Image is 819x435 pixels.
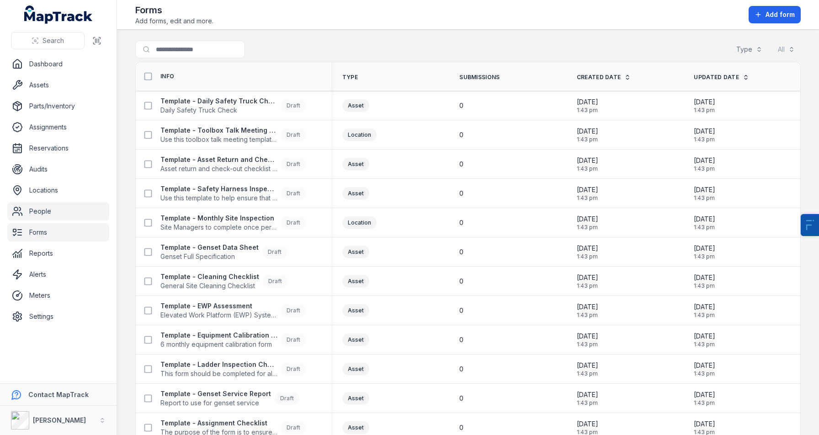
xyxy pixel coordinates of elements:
[694,215,715,231] time: 05/09/2025, 1:43:35 pm
[160,360,306,378] a: Template - Ladder Inspection ChecklistThis form should be completed for all ladders.Draft
[577,244,598,253] span: [DATE]
[160,398,271,408] span: Report to use for genset service
[160,311,277,320] span: Elevated Work Platform (EWP) System Assessment
[342,74,358,81] span: Type
[342,275,369,288] div: Asset
[694,185,715,194] span: [DATE]
[694,215,715,224] span: [DATE]
[275,392,299,405] div: Draft
[342,333,369,346] div: Asset
[694,127,715,143] time: 05/09/2025, 1:43:35 pm
[577,185,598,194] span: [DATE]
[694,194,715,202] span: 1:43 pm
[342,421,369,434] div: Asset
[160,135,277,144] span: Use this toolbox talk meeting template to record details from safety meetings and toolbox talks.
[694,107,715,114] span: 1:43 pm
[160,155,277,164] strong: Template - Asset Return and Check-out Checklist
[263,275,287,288] div: Draft
[459,247,463,257] span: 0
[160,252,259,261] span: Genset Full Specification
[577,273,598,290] time: 05/09/2025, 1:43:35 pm
[694,282,715,290] span: 1:43 pm
[160,369,277,378] span: This form should be completed for all ladders.
[459,218,463,227] span: 0
[160,184,306,203] a: Template - Safety Harness InspectionUse this template to help ensure that your harness is in good...
[694,273,715,290] time: 05/09/2025, 1:43:35 pm
[160,340,277,349] span: 6 monthly equipment calibration form
[694,165,715,172] span: 1:43 pm
[577,361,598,377] time: 05/09/2025, 1:43:35 pm
[577,74,621,81] span: Created Date
[694,136,715,143] span: 1:43 pm
[577,194,598,202] span: 1:43 pm
[694,244,715,253] span: [DATE]
[7,244,109,263] a: Reports
[577,165,598,172] span: 1:43 pm
[342,392,369,405] div: Asset
[43,36,64,45] span: Search
[281,99,306,112] div: Draft
[577,311,598,319] span: 1:43 pm
[577,215,598,231] time: 05/09/2025, 1:43:35 pm
[459,101,463,110] span: 0
[694,361,715,370] span: [DATE]
[7,160,109,178] a: Audits
[694,302,715,311] span: [DATE]
[459,365,463,374] span: 0
[160,301,277,311] strong: Template - EWP Assessment
[160,184,277,193] strong: Template - Safety Harness Inspection
[577,215,598,224] span: [DATE]
[577,224,598,231] span: 1:43 pm
[342,216,377,229] div: Location
[28,391,89,398] strong: Contact MapTrack
[7,202,109,220] a: People
[459,306,463,315] span: 0
[766,10,795,19] span: Add form
[342,304,369,317] div: Asset
[577,127,598,143] time: 05/09/2025, 1:43:35 pm
[577,390,598,399] span: [DATE]
[577,156,598,172] time: 05/09/2025, 1:43:35 pm
[694,127,715,136] span: [DATE]
[694,370,715,377] span: 1:43 pm
[160,73,174,80] span: Info
[281,216,306,229] div: Draft
[577,97,598,107] span: [DATE]
[281,187,306,200] div: Draft
[7,265,109,284] a: Alerts
[577,341,598,348] span: 1:43 pm
[342,129,377,141] div: Location
[160,419,277,428] strong: Template - Assignment Checklist
[160,193,277,203] span: Use this template to help ensure that your harness is in good condition before use to reduce the ...
[577,107,598,114] span: 1:43 pm
[160,272,287,290] a: Template - Cleaning ChecklistGeneral Site Cleaning ChecklistDraft
[694,341,715,348] span: 1:43 pm
[577,273,598,282] span: [DATE]
[281,304,306,317] div: Draft
[281,129,306,141] div: Draft
[577,332,598,348] time: 05/09/2025, 1:43:35 pm
[694,244,715,260] time: 05/09/2025, 1:43:35 pm
[160,214,277,223] strong: Template - Monthly Site Inspection
[342,158,369,171] div: Asset
[160,155,306,173] a: Template - Asset Return and Check-out ChecklistAsset return and check-out checklist - for key ass...
[459,160,463,169] span: 0
[160,97,306,115] a: Template - Daily Safety Truck CheckDaily Safety Truck CheckDraft
[160,126,277,135] strong: Template - Toolbox Talk Meeting Record
[160,243,259,252] strong: Template - Genset Data Sheet
[577,244,598,260] time: 05/09/2025, 1:43:35 pm
[459,189,463,198] span: 0
[459,130,463,140] span: 0
[577,390,598,407] time: 05/09/2025, 1:43:35 pm
[160,301,306,320] a: Template - EWP AssessmentElevated Work Platform (EWP) System AssessmentDraft
[160,331,277,340] strong: Template - Equipment Calibration Form
[160,164,277,173] span: Asset return and check-out checklist - for key assets.
[262,246,287,258] div: Draft
[577,399,598,407] span: 1:43 pm
[694,273,715,282] span: [DATE]
[24,5,93,24] a: MapTrack
[160,281,259,290] span: General Site Cleaning Checklist
[281,333,306,346] div: Draft
[694,390,715,399] span: [DATE]
[7,97,109,115] a: Parts/Inventory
